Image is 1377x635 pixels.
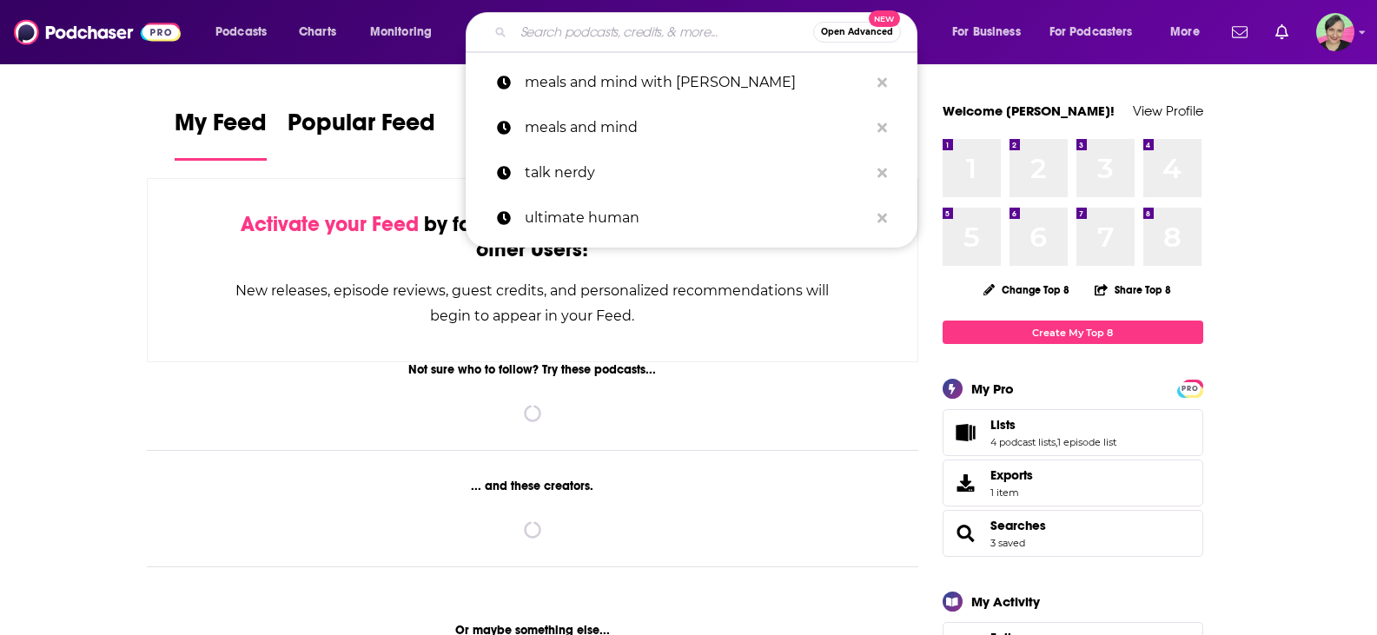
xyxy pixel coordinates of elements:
a: Lists [949,420,983,445]
div: New releases, episode reviews, guest credits, and personalized recommendations will begin to appe... [235,278,831,328]
span: More [1170,20,1200,44]
a: View Profile [1133,103,1203,119]
div: ... and these creators. [147,479,919,493]
span: Podcasts [215,20,267,44]
span: Exports [949,471,983,495]
a: Charts [288,18,347,46]
a: Searches [990,518,1046,533]
span: Charts [299,20,336,44]
button: Show profile menu [1316,13,1354,51]
button: open menu [940,18,1043,46]
button: open menu [1038,18,1158,46]
button: Change Top 8 [973,279,1081,301]
span: Logged in as LizDVictoryBelt [1316,13,1354,51]
a: 4 podcast lists [990,436,1056,448]
button: open menu [1158,18,1221,46]
div: Not sure who to follow? Try these podcasts... [147,362,919,377]
a: 3 saved [990,537,1025,549]
span: Popular Feed [288,108,435,148]
span: Activate your Feed [241,211,419,237]
p: meals and mind with mimi [525,60,869,105]
button: Open AdvancedNew [813,22,901,43]
span: New [869,10,900,27]
span: Monitoring [370,20,432,44]
a: 1 episode list [1057,436,1116,448]
input: Search podcasts, credits, & more... [513,18,813,46]
div: by following Podcasts, Creators, Lists, and other Users! [235,212,831,262]
div: My Activity [971,593,1040,610]
a: meals and mind [466,105,917,150]
img: User Profile [1316,13,1354,51]
a: Searches [949,521,983,546]
a: talk nerdy [466,150,917,195]
span: Searches [943,510,1203,557]
span: My Feed [175,108,267,148]
p: ultimate human [525,195,869,241]
img: Podchaser - Follow, Share and Rate Podcasts [14,16,181,49]
a: Create My Top 8 [943,321,1203,344]
a: meals and mind with [PERSON_NAME] [466,60,917,105]
span: 1 item [990,486,1033,499]
span: For Business [952,20,1021,44]
span: For Podcasters [1049,20,1133,44]
button: open menu [203,18,289,46]
button: Share Top 8 [1094,273,1172,307]
a: Welcome [PERSON_NAME]! [943,103,1115,119]
span: Exports [990,467,1033,483]
div: Search podcasts, credits, & more... [482,12,934,52]
span: Lists [990,417,1016,433]
button: open menu [358,18,454,46]
p: meals and mind [525,105,869,150]
p: talk nerdy [525,150,869,195]
a: My Feed [175,108,267,161]
a: Show notifications dropdown [1268,17,1295,47]
a: Show notifications dropdown [1225,17,1255,47]
a: Exports [943,460,1203,506]
span: , [1056,436,1057,448]
a: PRO [1180,381,1201,394]
div: My Pro [971,380,1014,397]
span: Open Advanced [821,28,893,36]
a: Lists [990,417,1116,433]
a: ultimate human [466,195,917,241]
a: Popular Feed [288,108,435,161]
span: Lists [943,409,1203,456]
